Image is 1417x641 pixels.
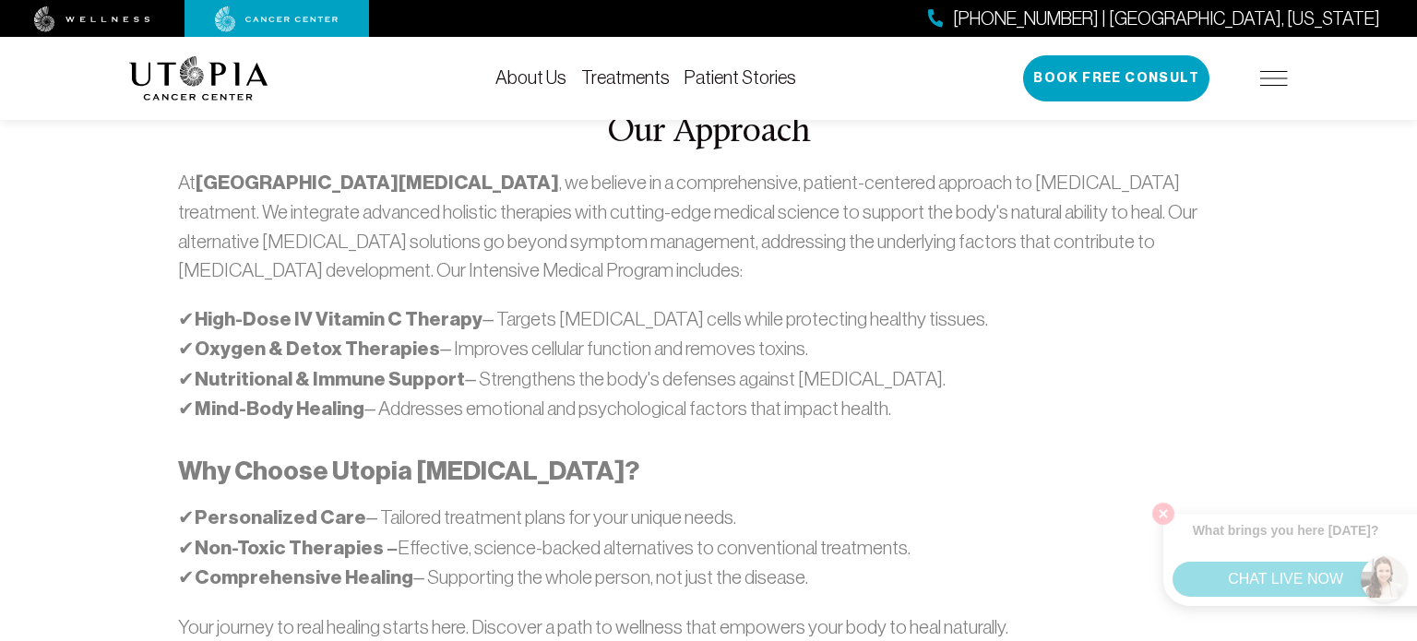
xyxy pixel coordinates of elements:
[215,6,339,32] img: cancer center
[953,6,1380,32] span: [PHONE_NUMBER] | [GEOGRAPHIC_DATA], [US_STATE]
[178,503,1238,593] p: ✔ – Tailored treatment plans for your unique needs. ✔ Effective, science-backed alternatives to c...
[1023,55,1209,101] button: Book Free Consult
[195,505,366,529] strong: Personalized Care
[495,67,566,88] a: About Us
[178,113,1238,152] h2: Our Approach
[928,6,1380,32] a: [PHONE_NUMBER] | [GEOGRAPHIC_DATA], [US_STATE]
[178,304,1238,424] p: ✔ – Targets [MEDICAL_DATA] cells while protecting healthy tissues. ✔ – Improves cellular function...
[34,6,150,32] img: wellness
[1260,71,1288,86] img: icon-hamburger
[196,171,559,195] strong: [GEOGRAPHIC_DATA][MEDICAL_DATA]
[178,456,639,486] strong: Why Choose Utopia [MEDICAL_DATA]?
[195,536,398,560] strong: Non-Toxic Therapies –
[195,397,364,421] strong: Mind-Body Healing
[178,168,1238,285] p: At , we believe in a comprehensive, patient-centered approach to [MEDICAL_DATA] treatment. We int...
[685,67,796,88] a: Patient Stories
[195,337,440,361] strong: Oxygen & Detox Therapies
[195,565,413,589] strong: Comprehensive Healing
[581,67,670,88] a: Treatments
[195,307,482,331] strong: High-Dose IV Vitamin C Therapy
[195,367,465,391] strong: Nutritional & Immune Support
[129,56,268,101] img: logo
